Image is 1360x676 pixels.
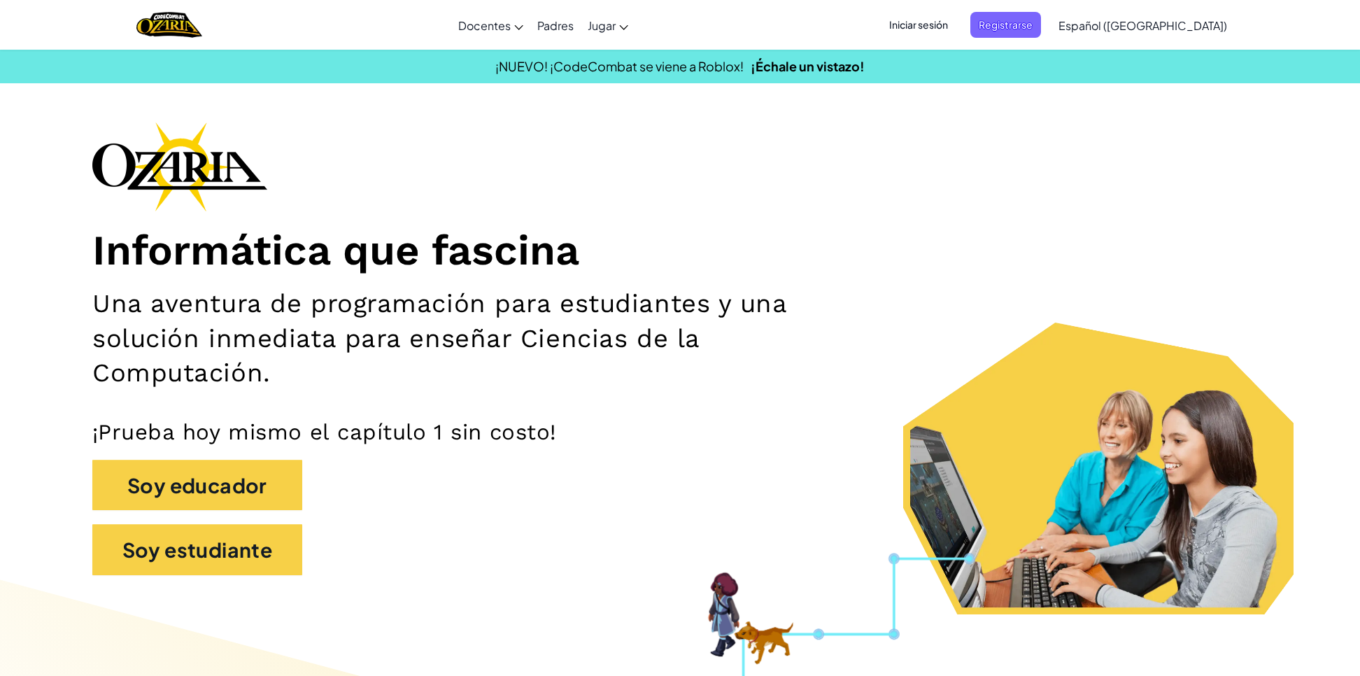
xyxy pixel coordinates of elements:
p: ¡Prueba hoy mismo el capítulo 1 sin costo! [92,418,1268,446]
img: Home [136,10,201,39]
img: Ozaria branding logo [92,122,267,211]
a: Docentes [451,6,530,44]
a: Español ([GEOGRAPHIC_DATA]) [1051,6,1234,44]
a: Padres [530,6,581,44]
a: Jugar [581,6,635,44]
span: Jugar [588,18,616,33]
button: Iniciar sesión [881,12,956,38]
a: Ozaria by CodeCombat logo [136,10,201,39]
h1: Informática que fascina [92,225,1268,276]
button: Registrarse [970,12,1041,38]
button: Soy educador [92,460,302,511]
button: Soy estudiante [92,524,302,575]
span: Docentes [458,18,511,33]
a: ¡Échale un vistazo! [751,58,865,74]
span: ¡NUEVO! ¡CodeCombat se viene a Roblox! [495,58,744,74]
span: Español ([GEOGRAPHIC_DATA]) [1058,18,1227,33]
h2: Una aventura de programación para estudiantes y una solución inmediata para enseñar Ciencias de l... [92,286,880,390]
